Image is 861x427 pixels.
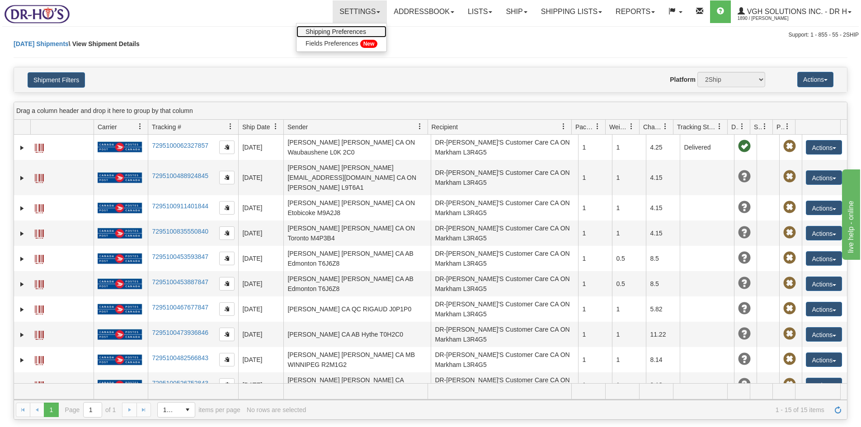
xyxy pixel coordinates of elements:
[219,378,235,392] button: Copy to clipboard
[612,271,646,296] td: 0.5
[306,40,358,47] span: Fields Preferences
[180,403,195,417] span: select
[238,322,283,347] td: [DATE]
[312,406,824,413] span: 1 - 15 of 15 items
[35,170,44,184] a: Label
[738,170,751,183] span: Unknown
[219,252,235,265] button: Copy to clipboard
[219,226,235,240] button: Copy to clipboard
[646,322,680,347] td: 11.22
[35,276,44,291] a: Label
[18,254,27,263] a: Expand
[84,403,102,417] input: Page 1
[745,8,847,15] span: VGH Solutions Inc. - Dr H
[2,2,71,25] img: logo1890.jpg
[772,120,795,135] th: Press ctrl + space to group
[754,122,762,131] span: Shipment Issues
[283,120,428,135] th: Press ctrl + space to group
[7,5,84,16] div: live help - online
[612,160,646,195] td: 1
[242,122,270,131] span: Ship Date
[658,119,673,134] a: Charge filter column settings
[431,347,578,372] td: DR-[PERSON_NAME]'S Customer Care CA ON Markham L3R4G5
[578,372,612,398] td: 1
[431,246,578,271] td: DR-[PERSON_NAME]'S Customer Care CA ON Markham L3R4G5
[283,347,431,372] td: [PERSON_NAME] [PERSON_NAME] CA MB WINNIPEG R2M1G2
[757,119,772,134] a: Shipment Issues filter column settings
[238,160,283,195] td: [DATE]
[643,122,662,131] span: Charge
[152,202,208,210] a: 7295100911401844
[283,372,431,398] td: [PERSON_NAME] [PERSON_NAME] CA [PERSON_NAME] V1B3K8
[738,353,751,366] span: Unknown
[238,372,283,398] td: [DATE]
[605,120,639,135] th: Press ctrl + space to group
[18,280,27,289] a: Expand
[35,251,44,265] a: Label
[578,296,612,322] td: 1
[840,167,860,259] iframe: chat widget
[98,278,142,290] img: 20 - Canada Post
[738,14,805,23] span: 1890 / [PERSON_NAME]
[219,328,235,341] button: Copy to clipboard
[806,277,842,291] button: Actions
[750,120,772,135] th: Press ctrl + space to group
[712,119,727,134] a: Tracking Status filter column settings
[646,195,680,221] td: 4.15
[283,221,431,246] td: [PERSON_NAME] [PERSON_NAME] CA ON Toronto M4P3B4
[670,75,696,84] label: Platform
[680,135,734,160] td: Delivered
[306,28,366,35] span: Shipping Preferences
[18,229,27,238] a: Expand
[806,201,842,215] button: Actions
[783,328,796,340] span: Pickup Not Assigned
[152,278,208,286] a: 7295100453887847
[783,201,796,214] span: Pickup Not Assigned
[98,202,142,214] img: 20 - Canada Post
[2,31,859,39] div: Support: 1 - 855 - 55 - 2SHIP
[624,119,639,134] a: Weight filter column settings
[534,0,609,23] a: Shipping lists
[296,38,386,49] a: Fields Preferences New
[734,119,750,134] a: Delivery Status filter column settings
[578,271,612,296] td: 1
[612,246,646,271] td: 0.5
[148,120,238,135] th: Press ctrl + space to group
[783,226,796,239] span: Pickup Not Assigned
[609,0,662,23] a: Reports
[283,322,431,347] td: [PERSON_NAME] CA AB Hythe T0H2C0
[219,302,235,316] button: Copy to clipboard
[738,328,751,340] span: Unknown
[646,160,680,195] td: 4.15
[806,226,842,240] button: Actions
[238,221,283,246] td: [DATE]
[18,305,27,314] a: Expand
[287,122,308,131] span: Sender
[731,122,739,131] span: Delivery Status
[152,172,208,179] a: 7295100488924845
[238,195,283,221] td: [DATE]
[578,246,612,271] td: 1
[18,204,27,213] a: Expand
[65,402,116,418] span: Page of 1
[28,72,85,88] button: Shipment Filters
[268,119,283,134] a: Ship Date filter column settings
[98,354,142,366] img: 20 - Canada Post
[806,140,842,155] button: Actions
[44,403,58,417] span: Page 1
[283,160,431,195] td: [PERSON_NAME] [PERSON_NAME] [EMAIL_ADDRESS][DOMAIN_NAME] CA ON [PERSON_NAME] L9T6A1
[738,226,751,239] span: Unknown
[14,40,69,47] a: [DATE] Shipments
[806,302,842,316] button: Actions
[783,353,796,366] span: Pickup Not Assigned
[731,0,858,23] a: VGH Solutions Inc. - Dr H 1890 / [PERSON_NAME]
[219,141,235,154] button: Copy to clipboard
[152,329,208,336] a: 7295100473936846
[783,378,796,391] span: Pickup Not Assigned
[18,174,27,183] a: Expand
[238,120,283,135] th: Press ctrl + space to group
[831,403,845,417] a: Refresh
[431,195,578,221] td: DR-[PERSON_NAME]'S Customer Care CA ON Markham L3R4G5
[98,380,142,391] img: 20 - Canada Post
[673,120,727,135] th: Press ctrl + space to group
